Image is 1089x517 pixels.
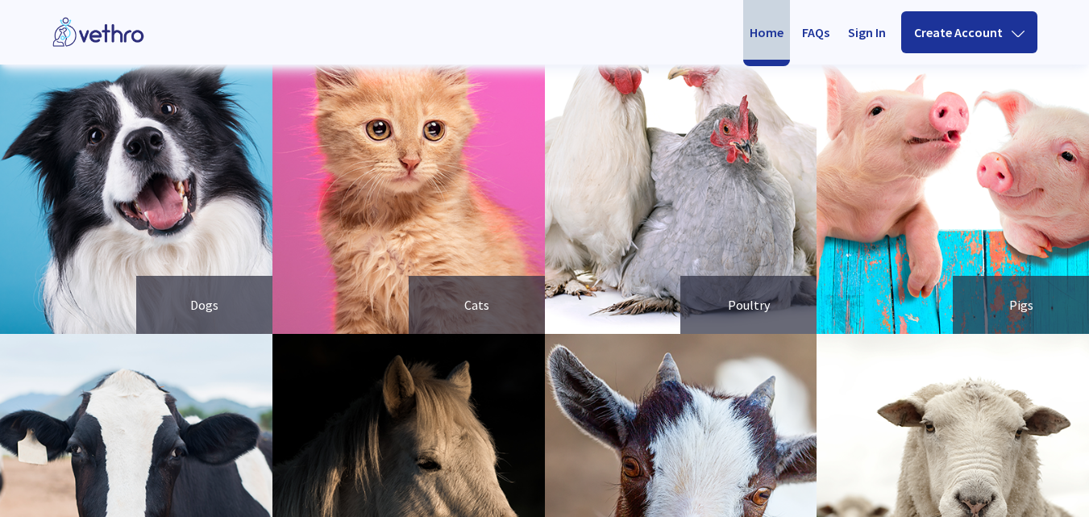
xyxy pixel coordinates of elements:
a: Home [743,5,790,60]
p: Create Account [914,24,1009,40]
a: FAQs [792,5,839,60]
a: Sign In [842,5,892,60]
p: Cats [409,276,545,334]
p: Pigs [953,276,1089,334]
p: Dogs [136,276,272,334]
p: Poultry [680,276,817,334]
